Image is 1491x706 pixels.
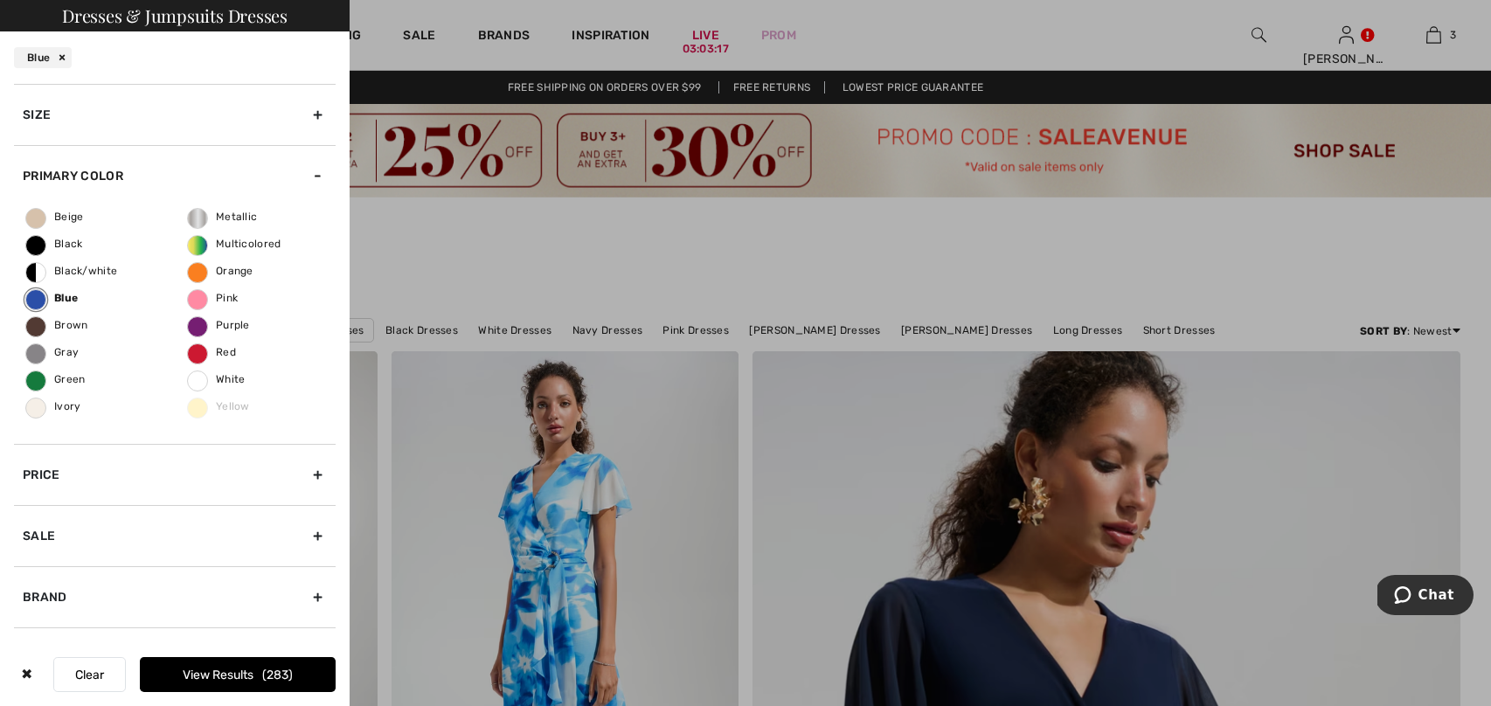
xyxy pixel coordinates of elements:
[26,346,79,358] span: Gray
[26,211,84,223] span: Beige
[188,211,257,223] span: Metallic
[14,84,336,145] div: Size
[14,145,336,206] div: Primary Color
[1377,575,1474,619] iframe: Opens a widget where you can chat to one of our agents
[26,373,86,385] span: Green
[188,373,246,385] span: White
[188,265,253,277] span: Orange
[188,238,281,250] span: Multicolored
[188,346,236,358] span: Red
[26,400,81,412] span: Ivory
[140,657,336,692] button: View Results283
[188,400,250,412] span: Yellow
[14,444,336,505] div: Price
[14,505,336,566] div: Sale
[26,265,117,277] span: Black/white
[53,657,126,692] button: Clear
[14,566,336,627] div: Brand
[14,657,39,692] div: ✖
[14,47,72,68] div: Blue
[188,292,238,304] span: Pink
[26,319,88,331] span: Brown
[262,668,293,682] span: 283
[14,627,336,689] div: Pattern
[188,319,250,331] span: Purple
[26,292,78,304] span: Blue
[26,238,83,250] span: Black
